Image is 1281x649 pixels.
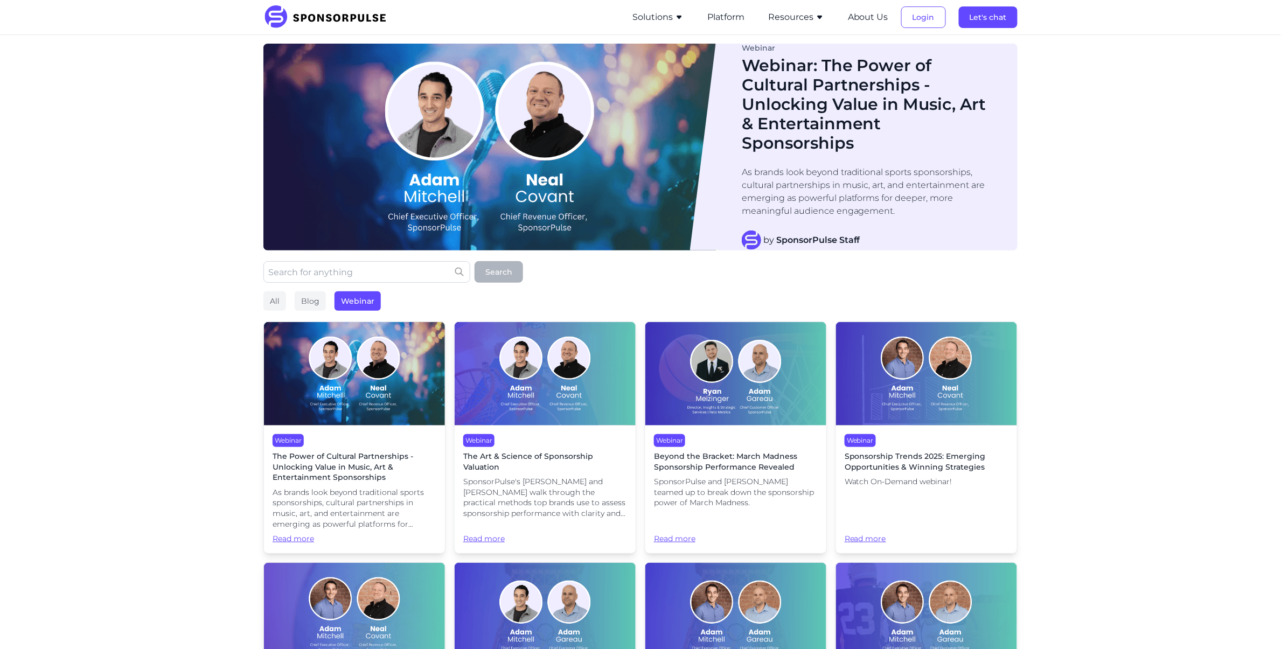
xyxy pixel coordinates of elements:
a: WebinarThe Art & Science of Sponsorship ValuationSponsorPulse's [PERSON_NAME] and [PERSON_NAME] w... [454,322,636,554]
img: Webinar header image [264,322,445,425]
button: Solutions [632,11,684,24]
span: Beyond the Bracket: March Madness Sponsorship Performance Revealed [654,451,818,472]
span: The Power of Cultural Partnerships - Unlocking Value in Music, Art & Entertainment Sponsorships [273,451,436,483]
span: by [763,234,860,247]
h1: Webinar: The Power of Cultural Partnerships - Unlocking Value in Music, Art & Entertainment Spons... [742,56,996,153]
div: Webinar [742,44,996,52]
button: Login [901,6,946,28]
a: Login [901,12,946,22]
span: Read more [845,492,1008,545]
div: Webinar [654,434,685,447]
img: SponsorPulse [263,5,394,29]
span: As brands look beyond traditional sports sponsorships, cultural partnerships in music, art, and e... [273,487,436,529]
a: Platform [707,12,744,22]
img: On-Demand-Webinar Cover Image [455,322,636,425]
strong: SponsorPulse Staff [776,235,860,245]
a: Blog ImageWebinarWebinar: The Power of Cultural Partnerships - Unlocking Value in Music, Art & En... [263,44,1018,250]
iframe: Chat Widget [1227,597,1281,649]
span: Read more [273,534,436,545]
img: Blog Image [263,44,716,250]
button: Search [475,261,523,283]
p: As brands look beyond traditional sports sponsorships, cultural partnerships in music, art, and e... [742,166,996,218]
button: Resources [768,11,824,24]
div: Webinar [335,291,381,311]
div: Webinar [845,434,876,447]
span: SponsorPulse and [PERSON_NAME] teamed up to break down the sponsorship power of March Madness. [654,477,818,508]
span: Read more [654,513,818,545]
img: search icon [455,268,464,276]
input: Search for anything [263,261,470,283]
span: Watch On-Demand webinar! [845,477,1008,487]
a: Let's chat [959,12,1018,22]
button: Platform [707,11,744,24]
div: Webinar [463,434,495,447]
a: WebinarSponsorship Trends 2025: Emerging Opportunities & Winning StrategiesWatch On-Demand webina... [836,322,1018,554]
a: About Us [848,12,888,22]
div: Blog [295,291,326,311]
img: Webinar: Sponsorship Trends 2025: Emerging Opportunities & Winning Strategies [836,322,1017,425]
span: SponsorPulse's [PERSON_NAME] and [PERSON_NAME] walk through the practical methods top brands use ... [463,477,627,519]
button: Let's chat [959,6,1018,28]
div: All [263,291,286,311]
span: Read more [463,524,627,545]
div: Webinar [273,434,304,447]
img: SponsorPulse Staff [742,231,761,250]
span: Sponsorship Trends 2025: Emerging Opportunities & Winning Strategies [845,451,1008,472]
a: WebinarBeyond the Bracket: March Madness Sponsorship Performance RevealedSponsorPulse and [PERSON... [645,322,827,554]
button: About Us [848,11,888,24]
span: The Art & Science of Sponsorship Valuation [463,451,627,472]
a: WebinarThe Power of Cultural Partnerships - Unlocking Value in Music, Art & Entertainment Sponsor... [263,322,445,554]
